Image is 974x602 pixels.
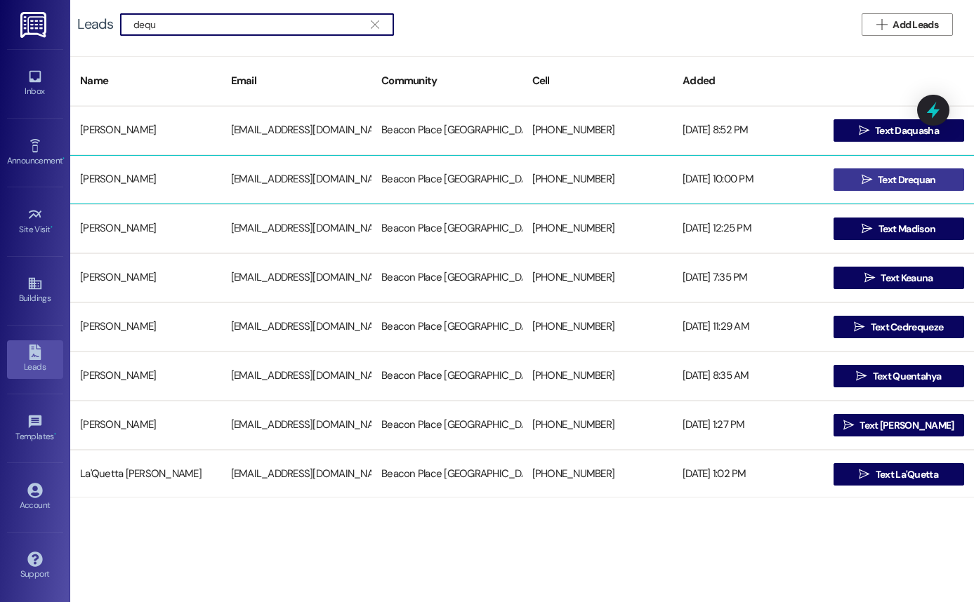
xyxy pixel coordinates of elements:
button: Text Drequan [834,168,965,191]
a: Support [7,547,63,585]
span: Text Daquasha [875,123,939,138]
a: Inbox [7,65,63,102]
span: • [51,222,53,232]
div: [PHONE_NUMBER] [522,116,673,145]
span: Add Leads [893,18,938,32]
span: Text La'Quetta [876,467,938,482]
span: Text Madison [878,222,936,236]
i:  [856,370,867,382]
button: Text Cedrequeze [834,316,965,338]
div: Added [673,64,824,98]
div: [DATE] 8:52 PM [673,116,824,145]
div: [DATE] 12:25 PM [673,215,824,243]
div: Leads [77,17,113,32]
button: Text Madison [834,218,965,240]
button: Text La'Quetta [834,463,965,486]
span: • [54,429,56,439]
span: Text Keauna [881,271,933,286]
button: Text Keauna [834,267,965,289]
div: Cell [522,64,673,98]
div: [PERSON_NAME] [70,116,221,145]
a: Account [7,479,63,516]
div: Community [371,64,522,98]
div: Beacon Place [GEOGRAPHIC_DATA] [371,313,522,341]
div: [DATE] 8:35 AM [673,362,824,390]
div: [DATE] 11:29 AM [673,313,824,341]
i:  [859,469,869,480]
div: [EMAIL_ADDRESS][DOMAIN_NAME] [221,411,372,439]
div: [EMAIL_ADDRESS][DOMAIN_NAME] [221,215,372,243]
button: Clear text [364,14,386,35]
div: Beacon Place [GEOGRAPHIC_DATA] [371,215,522,243]
div: [EMAIL_ADDRESS][DOMAIN_NAME] [221,313,372,341]
i:  [864,272,875,283]
i:  [862,174,872,185]
div: Name [70,64,221,98]
div: [PHONE_NUMBER] [522,215,673,243]
span: Text Cedrequeze [871,320,944,335]
a: Buildings [7,272,63,309]
span: Text Quentahya [873,369,941,384]
div: [PHONE_NUMBER] [522,411,673,439]
i:  [859,125,869,136]
i:  [371,19,379,30]
div: [PHONE_NUMBER] [522,460,673,488]
div: [PERSON_NAME] [70,411,221,439]
i:  [876,19,887,30]
div: [PERSON_NAME] [70,264,221,292]
div: [EMAIL_ADDRESS][DOMAIN_NAME] [221,362,372,390]
a: Templates • [7,410,63,448]
div: [PHONE_NUMBER] [522,166,673,194]
button: Add Leads [862,13,953,36]
div: Beacon Place [GEOGRAPHIC_DATA] [371,264,522,292]
div: [PHONE_NUMBER] [522,313,673,341]
span: Text [PERSON_NAME] [860,418,954,433]
div: [PERSON_NAME] [70,215,221,243]
div: Beacon Place [GEOGRAPHIC_DATA] [371,166,522,194]
button: Text Daquasha [834,119,965,142]
div: [EMAIL_ADDRESS][DOMAIN_NAME] [221,166,372,194]
i:  [862,223,872,234]
div: [DATE] 10:00 PM [673,166,824,194]
div: [PHONE_NUMBER] [522,362,673,390]
div: [DATE] 7:35 PM [673,264,824,292]
span: • [62,154,65,163]
input: Search name/email/community (quotes for exact match e.g. "John Smith") [133,15,364,34]
div: Beacon Place [GEOGRAPHIC_DATA] [371,411,522,439]
button: Text Quentahya [834,365,965,387]
div: [EMAIL_ADDRESS][DOMAIN_NAME] [221,264,372,292]
img: ResiDesk Logo [20,12,49,38]
div: [EMAIL_ADDRESS][DOMAIN_NAME] [221,460,372,488]
div: [PERSON_NAME] [70,313,221,341]
div: [PERSON_NAME] [70,166,221,194]
button: Text [PERSON_NAME] [834,414,965,436]
a: Site Visit • [7,203,63,241]
i:  [843,420,854,431]
div: [EMAIL_ADDRESS][DOMAIN_NAME] [221,116,372,145]
div: Email [221,64,372,98]
div: [PHONE_NUMBER] [522,264,673,292]
i:  [854,321,864,333]
span: Text Drequan [878,173,936,187]
div: Beacon Place [GEOGRAPHIC_DATA] [371,460,522,488]
div: [DATE] 1:27 PM [673,411,824,439]
div: Beacon Place [GEOGRAPHIC_DATA] [371,362,522,390]
a: Leads [7,340,63,378]
div: La'Quetta [PERSON_NAME] [70,460,221,488]
div: [PERSON_NAME] [70,362,221,390]
div: Beacon Place [GEOGRAPHIC_DATA] [371,116,522,145]
div: [DATE] 1:02 PM [673,460,824,488]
